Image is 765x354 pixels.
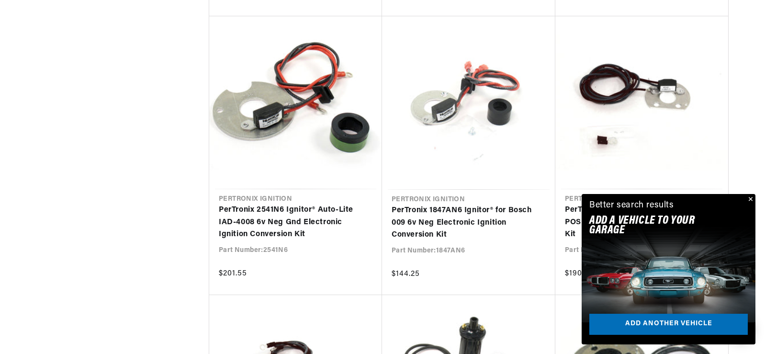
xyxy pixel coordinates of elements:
[589,199,674,213] div: Better search results
[589,216,724,236] h2: Add A VEHICLE to your garage
[565,204,719,241] a: PerTronix 1168LSP6 Ignitor® Delco 6 cyl POS 6v Electronic Ignition Conversion Kit
[219,204,372,241] a: PerTronix 2541N6 Ignitor® Auto-Lite IAD-4008 6v Neg Gnd Electronic Ignition Conversion Kit
[589,314,748,335] a: Add another vehicle
[392,205,546,241] a: PerTronix 1847AN6 Ignitor® for Bosch 009 6v Neg Electronic Ignition Conversion Kit
[744,194,755,206] button: Close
